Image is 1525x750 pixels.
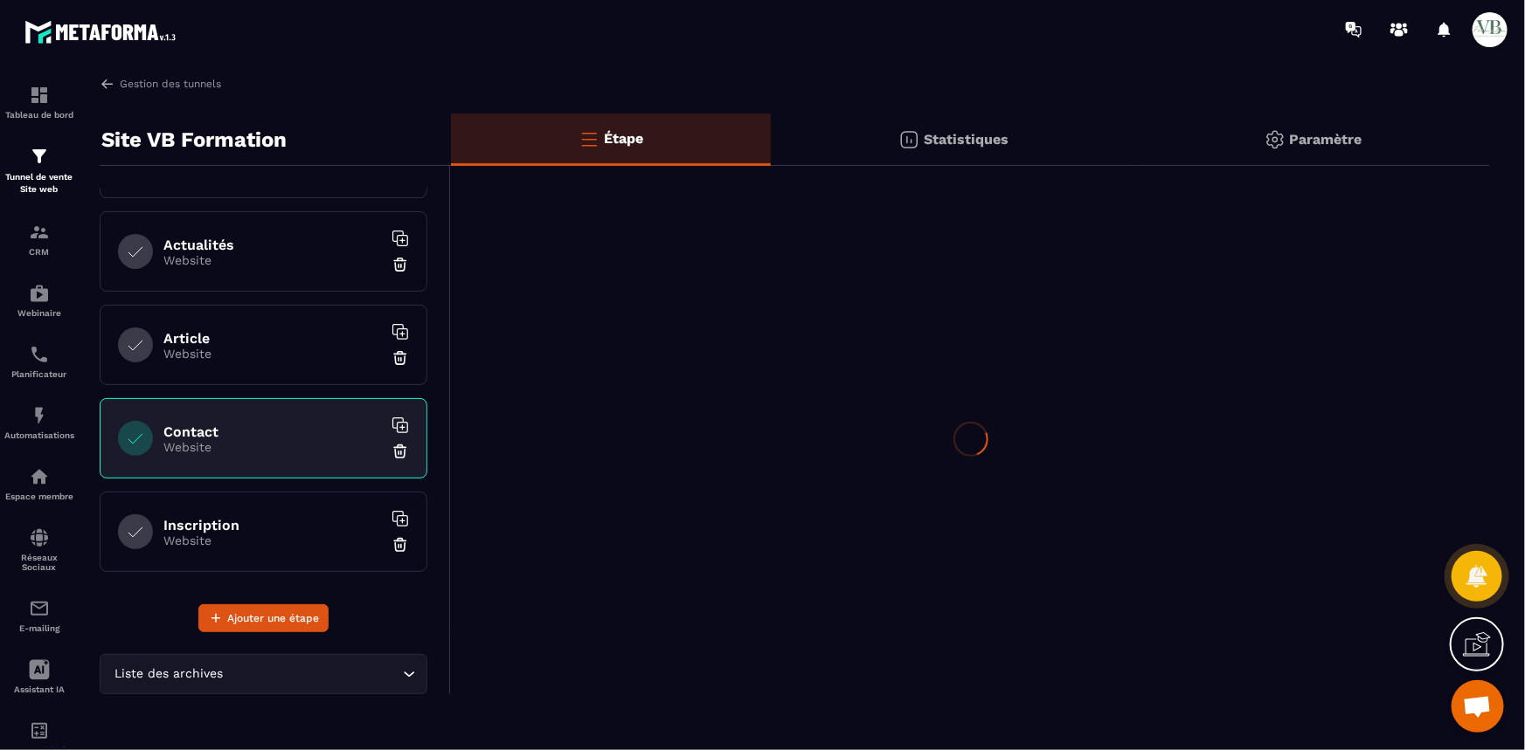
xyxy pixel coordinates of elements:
img: arrow [100,76,115,92]
img: automations [29,283,50,304]
a: formationformationTunnel de vente Site web [4,133,74,209]
img: logo [24,16,182,48]
img: setting-gr.5f69749f.svg [1265,129,1286,150]
img: formation [29,85,50,106]
p: E-mailing [4,623,74,633]
h6: Article [163,330,382,347]
a: Assistant IA [4,646,74,707]
img: trash [392,349,409,367]
img: stats.20deebd0.svg [898,129,919,150]
p: CRM [4,247,74,257]
a: Gestion des tunnels [100,76,221,92]
p: Website [163,533,382,547]
h6: Contact [163,423,382,440]
img: trash [392,536,409,554]
input: Search for option [227,664,399,684]
span: Ajouter une étape [227,609,319,627]
div: Search for option [100,654,427,694]
p: Tunnel de vente Site web [4,171,74,196]
p: Statistiques [924,131,1009,148]
p: Automatisations [4,430,74,440]
img: trash [392,256,409,273]
img: trash [392,443,409,460]
a: emailemailE-mailing [4,585,74,646]
img: automations [29,405,50,426]
a: formationformationTableau de bord [4,72,74,133]
p: Assistant IA [4,685,74,694]
p: Étape [604,130,643,147]
img: scheduler [29,344,50,365]
p: Réseaux Sociaux [4,553,74,572]
a: social-networksocial-networkRéseaux Sociaux [4,514,74,585]
span: Liste des archives [111,664,227,684]
img: social-network [29,527,50,548]
img: automations [29,466,50,487]
p: Website [163,440,382,454]
a: automationsautomationsAutomatisations [4,392,74,453]
h6: Actualités [163,237,382,253]
p: Espace membre [4,492,74,501]
p: Website [163,347,382,361]
button: Ajouter une étape [198,604,329,632]
h6: Inscription [163,517,382,533]
p: Paramètre [1290,131,1362,148]
p: Tableau de bord [4,110,74,120]
img: formation [29,146,50,167]
a: automationsautomationsWebinaire [4,270,74,331]
div: Ouvrir le chat [1452,680,1504,733]
img: email [29,598,50,619]
p: Webinaire [4,308,74,318]
p: Site VB Formation [101,122,287,157]
a: schedulerschedulerPlanificateur [4,331,74,392]
img: formation [29,222,50,243]
p: Planificateur [4,369,74,379]
img: accountant [29,720,50,741]
a: automationsautomationsEspace membre [4,453,74,514]
img: bars-o.4a397970.svg [579,128,600,149]
a: formationformationCRM [4,209,74,270]
p: Website [163,253,382,267]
